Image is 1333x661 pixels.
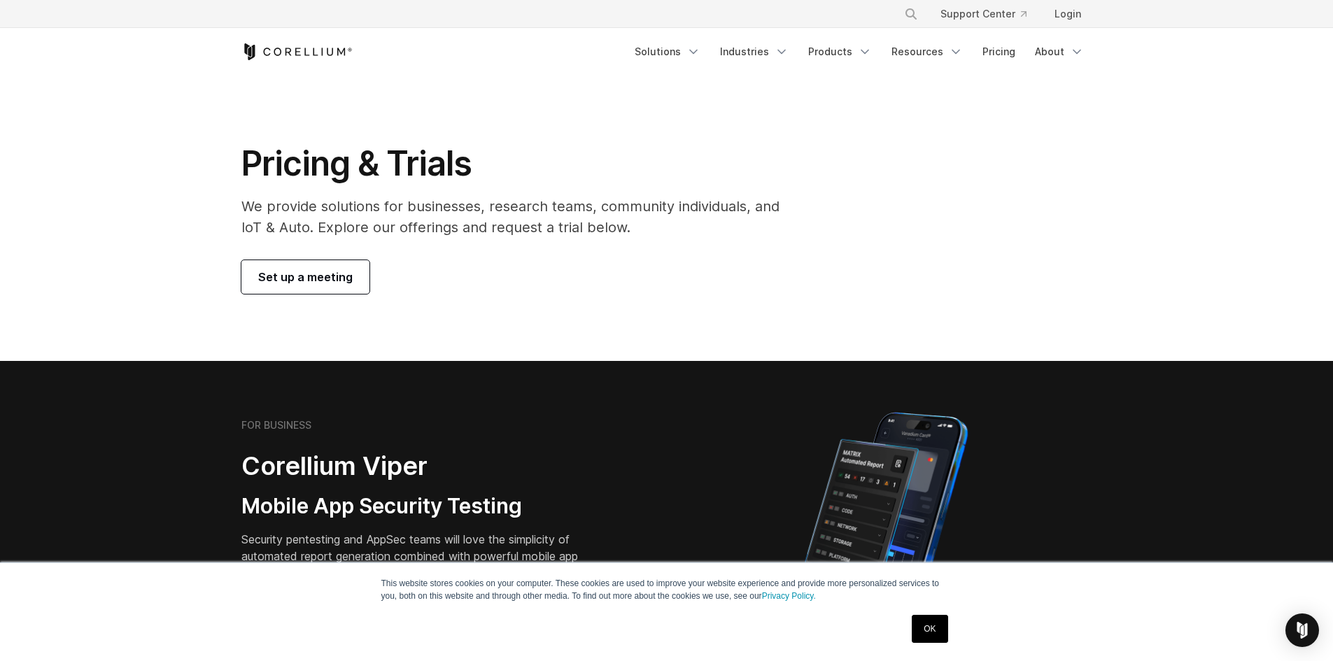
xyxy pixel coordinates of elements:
[241,419,311,432] h6: FOR BUSINESS
[762,591,816,601] a: Privacy Policy.
[241,143,799,185] h1: Pricing & Trials
[1043,1,1092,27] a: Login
[887,1,1092,27] div: Navigation Menu
[974,39,1024,64] a: Pricing
[241,43,353,60] a: Corellium Home
[1027,39,1092,64] a: About
[800,39,880,64] a: Products
[929,1,1038,27] a: Support Center
[626,39,1092,64] div: Navigation Menu
[241,493,600,520] h3: Mobile App Security Testing
[712,39,797,64] a: Industries
[241,450,600,482] h2: Corellium Viper
[258,269,353,285] span: Set up a meeting
[883,39,971,64] a: Resources
[898,1,924,27] button: Search
[1285,613,1319,647] div: Open Intercom Messenger
[241,260,369,294] a: Set up a meeting
[381,577,952,602] p: This website stores cookies on your computer. These cookies are used to improve your website expe...
[626,39,709,64] a: Solutions
[241,196,799,238] p: We provide solutions for businesses, research teams, community individuals, and IoT & Auto. Explo...
[241,531,600,581] p: Security pentesting and AppSec teams will love the simplicity of automated report generation comb...
[781,406,992,651] img: Corellium MATRIX automated report on iPhone showing app vulnerability test results across securit...
[912,615,947,643] a: OK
